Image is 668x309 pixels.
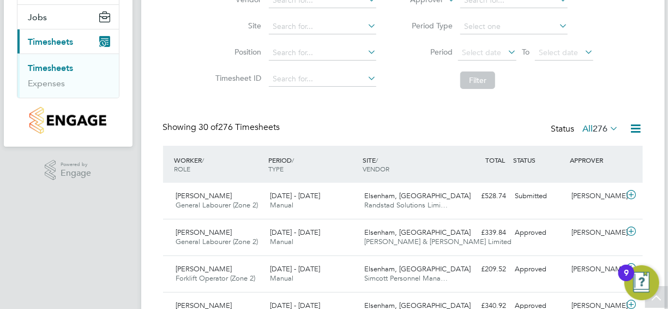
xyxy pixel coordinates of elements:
[519,45,533,59] span: To
[364,274,448,283] span: Simcott Personnel Mana…
[270,228,320,237] span: [DATE] - [DATE]
[460,72,495,89] button: Filter
[174,164,191,173] span: ROLE
[29,107,106,134] img: countryside-properties-logo-retina.png
[212,73,261,83] label: Timesheet ID
[462,47,501,57] span: Select date
[269,72,376,87] input: Search for...
[404,21,453,31] label: Period Type
[376,156,378,164] span: /
[28,12,47,22] span: Jobs
[61,160,91,169] span: Powered by
[624,265,659,300] button: Open Resource Center, 9 new notifications
[176,237,258,246] span: General Labourer (Zone 2)
[212,21,261,31] label: Site
[163,122,282,133] div: Showing
[583,123,619,134] label: All
[454,224,511,242] div: £339.84
[270,237,293,246] span: Manual
[292,156,294,164] span: /
[486,156,505,164] span: TOTAL
[270,274,293,283] span: Manual
[176,228,232,237] span: [PERSON_NAME]
[551,122,621,137] div: Status
[364,191,471,200] span: Elsenham, [GEOGRAPHIC_DATA]
[269,45,376,61] input: Search for...
[567,187,624,205] div: [PERSON_NAME]
[45,160,91,181] a: Powered byEngage
[511,187,568,205] div: Submitted
[17,5,119,29] button: Jobs
[61,169,91,178] span: Engage
[567,224,624,242] div: [PERSON_NAME]
[270,264,320,274] span: [DATE] - [DATE]
[270,191,320,200] span: [DATE] - [DATE]
[364,237,511,246] span: [PERSON_NAME] & [PERSON_NAME] Limited
[363,164,389,173] span: VENDOR
[17,29,119,54] button: Timesheets
[404,47,453,57] label: Period
[268,164,284,173] span: TYPE
[511,260,568,278] div: Approved
[567,260,624,278] div: [PERSON_NAME]
[212,47,261,57] label: Position
[511,224,568,242] div: Approved
[28,78,65,88] a: Expenses
[364,228,471,237] span: Elsenham, [GEOGRAPHIC_DATA]
[624,273,629,287] div: 9
[199,122,280,133] span: 276 Timesheets
[28,63,74,73] a: Timesheets
[364,200,448,210] span: Randstad Solutions Limi…
[454,260,511,278] div: £209.52
[539,47,578,57] span: Select date
[454,187,511,205] div: £528.74
[567,150,624,170] div: APPROVER
[176,200,258,210] span: General Labourer (Zone 2)
[176,274,256,283] span: Forklift Operator (Zone 2)
[28,37,74,47] span: Timesheets
[176,264,232,274] span: [PERSON_NAME]
[17,54,119,98] div: Timesheets
[511,150,568,170] div: STATUS
[199,122,219,133] span: 30 of
[17,107,119,134] a: Go to home page
[202,156,204,164] span: /
[360,150,454,179] div: SITE
[593,123,608,134] span: 276
[176,191,232,200] span: [PERSON_NAME]
[460,19,568,34] input: Select one
[172,150,266,179] div: WORKER
[270,200,293,210] span: Manual
[266,150,360,179] div: PERIOD
[364,264,471,274] span: Elsenham, [GEOGRAPHIC_DATA]
[269,19,376,34] input: Search for...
